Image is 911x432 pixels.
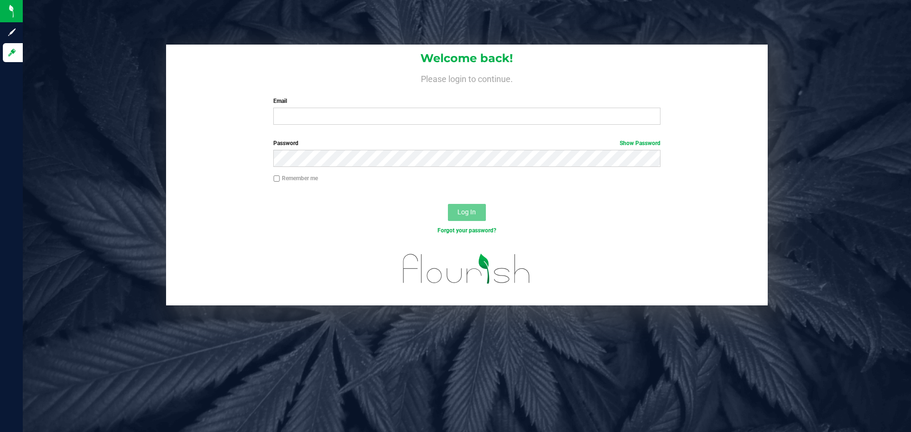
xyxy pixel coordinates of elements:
[391,245,542,293] img: flourish_logo.svg
[273,97,660,105] label: Email
[166,52,768,64] h1: Welcome back!
[620,140,660,147] a: Show Password
[166,72,768,83] h4: Please login to continue.
[273,174,318,183] label: Remember me
[437,227,496,234] a: Forgot your password?
[7,48,17,57] inline-svg: Log in
[7,28,17,37] inline-svg: Sign up
[448,204,486,221] button: Log In
[457,208,476,216] span: Log In
[273,175,280,182] input: Remember me
[273,140,298,147] span: Password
